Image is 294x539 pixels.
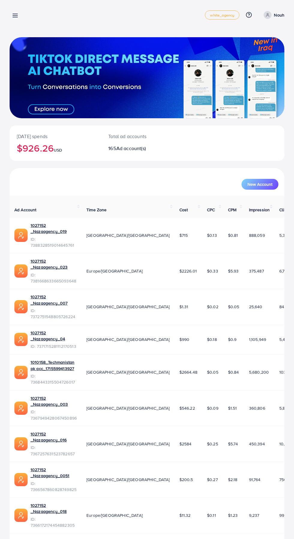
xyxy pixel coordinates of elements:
[249,369,269,375] span: 5,680,200
[228,336,237,342] span: $0.9
[31,272,77,284] span: ID: 7381668633665093648
[249,336,266,342] span: 1,105,949
[279,268,289,274] span: 6,718
[31,516,77,528] span: ID: 7366172174454882305
[31,308,77,320] span: ID: 7372751548805726224
[274,11,284,19] p: Nouh
[179,207,188,213] span: Cost
[31,395,77,408] a: 1027152 _Nazaagency_003
[279,405,290,411] span: 5,827
[249,232,265,238] span: 888,059
[116,145,146,152] span: Ad account(s)
[279,207,291,213] span: Clicks
[108,133,163,140] p: Total ad accounts
[86,336,170,342] span: [GEOGRAPHIC_DATA]/[GEOGRAPHIC_DATA]
[179,477,193,483] span: $200.5
[86,232,170,238] span: [GEOGRAPHIC_DATA]/[GEOGRAPHIC_DATA]
[31,222,77,235] a: 1027152 _Nazaagency_019
[86,268,142,274] span: Europe/[GEOGRAPHIC_DATA]
[179,268,197,274] span: $2226.01
[279,336,290,342] span: 5,490
[14,264,28,278] img: ic-ads-acc.e4c84228.svg
[228,304,239,310] span: $0.05
[228,268,239,274] span: $5.93
[31,330,77,342] a: 1027152 _Nazaagency_04
[86,304,170,310] span: [GEOGRAPHIC_DATA]/[GEOGRAPHIC_DATA]
[210,13,234,17] span: white_agency
[241,179,278,190] button: New Account
[14,207,37,213] span: Ad Account
[31,480,77,493] span: ID: 7366567860828749825
[228,441,238,447] span: $5.74
[249,207,270,213] span: Impression
[179,369,197,375] span: $2664.48
[205,11,239,20] a: white_agency
[207,369,218,375] span: $0.05
[279,369,293,375] span: 103,915
[31,258,77,270] a: 1027152 _Nazaagency_023
[86,405,170,411] span: [GEOGRAPHIC_DATA]/[GEOGRAPHIC_DATA]
[228,369,239,375] span: $0.84
[207,207,215,213] span: CPC
[207,441,218,447] span: $0.25
[14,509,28,522] img: ic-ads-acc.e4c84228.svg
[31,236,77,248] span: ID: 7388328519014645761
[17,142,94,154] h2: $926.26
[31,343,77,349] span: ID: 7371715281112170513
[207,477,218,483] span: $0.27
[207,405,218,411] span: $0.09
[261,11,284,19] a: Nouh
[279,441,291,447] span: 10,416
[86,477,170,483] span: [GEOGRAPHIC_DATA]/[GEOGRAPHIC_DATA]
[228,405,237,411] span: $1.51
[14,402,28,415] img: ic-ads-acc.e4c84228.svg
[207,512,216,518] span: $0.11
[108,146,163,151] h2: 165
[228,477,238,483] span: $2.18
[179,512,191,518] span: $11.32
[86,512,142,518] span: Europe/[GEOGRAPHIC_DATA]
[279,477,286,483] span: 750
[54,147,62,153] span: USD
[14,333,28,346] img: ic-ads-acc.e4c84228.svg
[179,304,188,310] span: $1.31
[14,229,28,242] img: ic-ads-acc.e4c84228.svg
[179,405,195,411] span: $546.22
[249,477,261,483] span: 91,764
[249,441,265,447] span: 450,394
[207,268,218,274] span: $0.33
[179,441,192,447] span: $2584
[228,512,238,518] span: $1.23
[249,304,262,310] span: 25,640
[31,409,77,421] span: ID: 7367949428067450896
[86,441,170,447] span: [GEOGRAPHIC_DATA]/[GEOGRAPHIC_DATA]
[279,232,289,238] span: 5,313
[249,268,264,274] span: 375,487
[14,366,28,379] img: ic-ads-acc.e4c84228.svg
[31,373,77,385] span: ID: 7368443315504726017
[86,369,170,375] span: [GEOGRAPHIC_DATA]/[GEOGRAPHIC_DATA]
[14,437,28,450] img: ic-ads-acc.e4c84228.svg
[31,359,77,372] a: 1010158_Techmanistan pk acc_1715599413927
[207,304,218,310] span: $0.02
[207,232,217,238] span: $0.13
[31,444,77,457] span: ID: 7367257631523782657
[14,300,28,313] img: ic-ads-acc.e4c84228.svg
[179,336,190,342] span: $990
[17,133,94,140] p: [DATE] spends
[247,182,272,186] span: New Account
[207,336,217,342] span: $0.18
[228,207,236,213] span: CPM
[14,473,28,486] img: ic-ads-acc.e4c84228.svg
[249,405,265,411] span: 360,806
[86,207,106,213] span: Time Zone
[179,232,188,238] span: $715
[279,512,284,518] span: 99
[31,502,77,515] a: 1027152 _Nazaagency_018
[249,512,259,518] span: 9,237
[279,304,284,310] span: 84
[228,232,238,238] span: $0.81
[31,467,77,479] a: 1027152 _Nazaagency_0051
[31,294,77,306] a: 1027152 _Nazaagency_007
[31,431,77,443] a: 1027152 _Nazaagency_016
